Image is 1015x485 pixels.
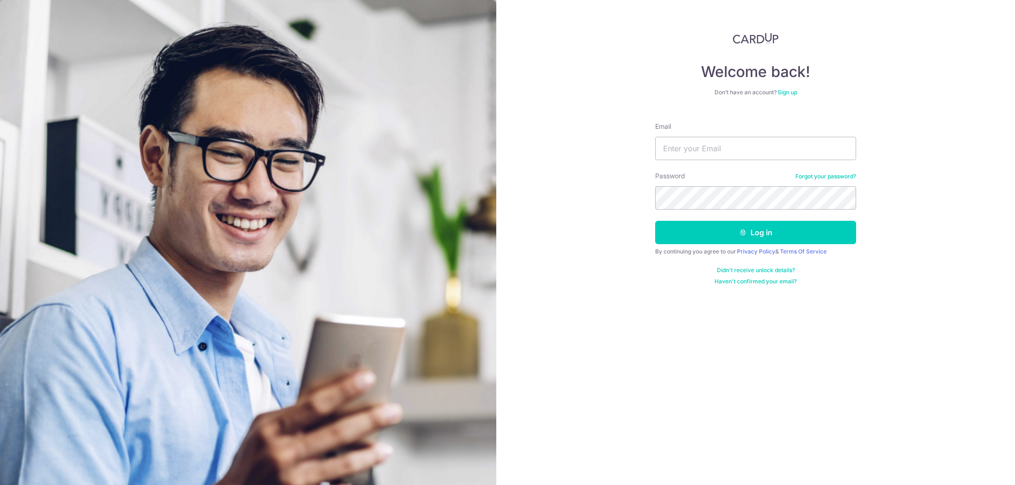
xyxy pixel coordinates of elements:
[655,89,856,96] div: Don’t have an account?
[717,267,795,274] a: Didn't receive unlock details?
[795,173,856,180] a: Forgot your password?
[655,221,856,244] button: Log in
[737,248,775,255] a: Privacy Policy
[655,171,685,181] label: Password
[778,89,797,96] a: Sign up
[655,63,856,81] h4: Welcome back!
[715,278,797,285] a: Haven't confirmed your email?
[655,248,856,255] div: By continuing you agree to our &
[780,248,827,255] a: Terms Of Service
[655,122,671,131] label: Email
[733,33,779,44] img: CardUp Logo
[655,137,856,160] input: Enter your Email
